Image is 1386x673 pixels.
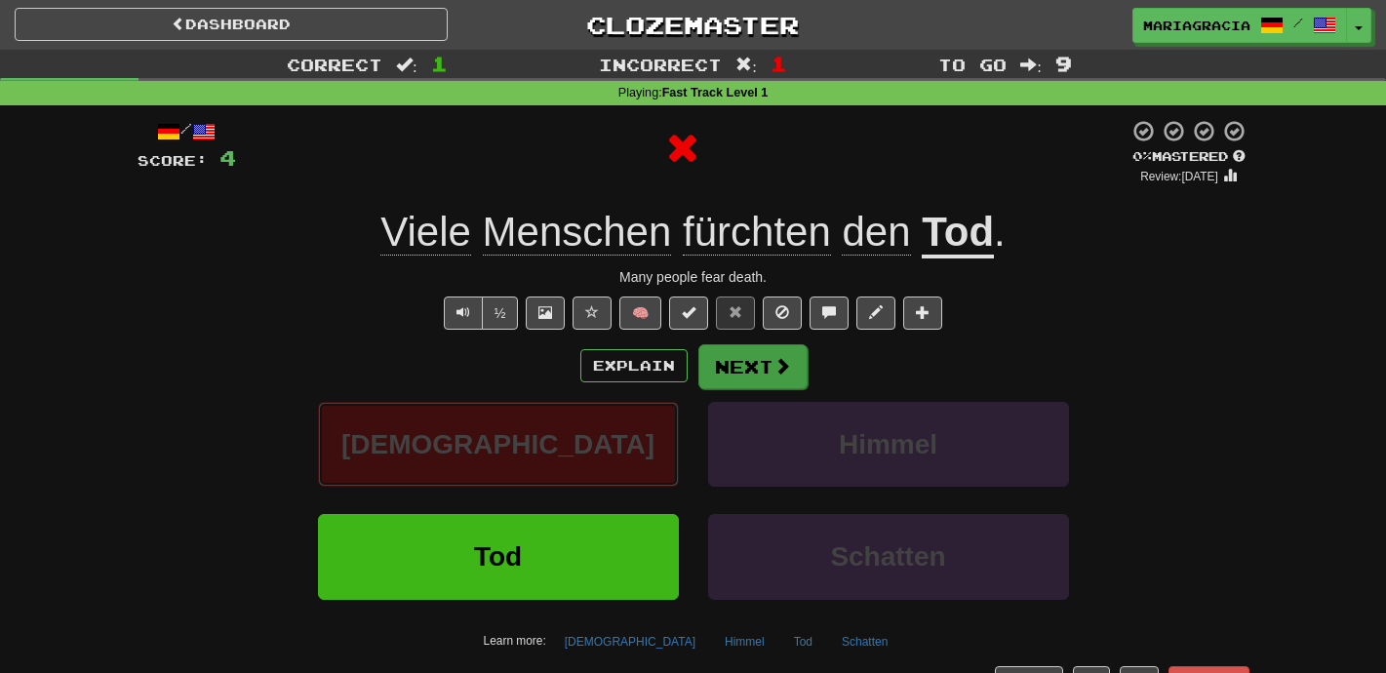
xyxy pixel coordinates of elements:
[318,514,679,599] button: Tod
[938,55,1007,74] span: To go
[842,209,910,256] span: den
[716,297,755,330] button: Reset to 0% Mastered (alt+r)
[669,297,708,330] button: Set this sentence to 100% Mastered (alt+m)
[922,209,994,258] u: Tod
[771,52,787,75] span: 1
[431,52,448,75] span: 1
[477,8,910,42] a: Clozemaster
[1132,8,1347,43] a: mariagracia /
[396,57,417,73] span: :
[1020,57,1042,73] span: :
[994,209,1006,255] span: .
[138,152,208,169] span: Score:
[1293,16,1303,29] span: /
[1055,52,1072,75] span: 9
[526,297,565,330] button: Show image (alt+x)
[619,297,661,330] button: 🧠
[15,8,448,41] a: Dashboard
[482,297,519,330] button: ½
[380,209,471,256] span: Viele
[708,514,1069,599] button: Schatten
[662,86,769,99] strong: Fast Track Level 1
[1132,148,1152,164] span: 0 %
[573,297,612,330] button: Favorite sentence (alt+f)
[683,209,831,256] span: fürchten
[440,297,519,330] div: Text-to-speech controls
[839,429,937,459] span: Himmel
[341,429,654,459] span: [DEMOGRAPHIC_DATA]
[444,297,483,330] button: Play sentence audio (ctl+space)
[763,297,802,330] button: Ignore sentence (alt+i)
[1143,17,1250,34] span: mariagracia
[287,55,382,74] span: Correct
[810,297,849,330] button: Discuss sentence (alt+u)
[219,145,236,170] span: 4
[698,344,808,389] button: Next
[708,402,1069,487] button: Himmel
[714,627,775,656] button: Himmel
[1129,148,1249,166] div: Mastered
[903,297,942,330] button: Add to collection (alt+a)
[856,297,895,330] button: Edit sentence (alt+d)
[554,627,706,656] button: [DEMOGRAPHIC_DATA]
[735,57,757,73] span: :
[831,627,898,656] button: Schatten
[580,349,688,382] button: Explain
[1140,170,1218,183] small: Review: [DATE]
[138,267,1249,287] div: Many people fear death.
[318,402,679,487] button: [DEMOGRAPHIC_DATA]
[138,119,236,143] div: /
[484,634,546,648] small: Learn more:
[483,209,672,256] span: Menschen
[783,627,823,656] button: Tod
[599,55,722,74] span: Incorrect
[474,541,522,572] span: Tod
[830,541,945,572] span: Schatten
